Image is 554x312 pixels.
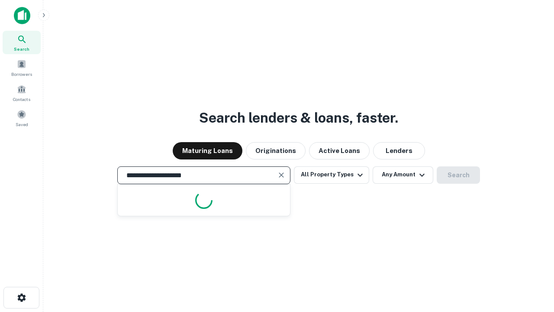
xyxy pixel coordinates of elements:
[3,81,41,104] a: Contacts
[173,142,242,159] button: Maturing Loans
[275,169,287,181] button: Clear
[309,142,370,159] button: Active Loans
[11,71,32,78] span: Borrowers
[373,142,425,159] button: Lenders
[13,96,30,103] span: Contacts
[511,243,554,284] iframe: Chat Widget
[3,31,41,54] a: Search
[14,7,30,24] img: capitalize-icon.png
[373,166,433,184] button: Any Amount
[246,142,306,159] button: Originations
[3,106,41,130] a: Saved
[3,56,41,79] a: Borrowers
[294,166,369,184] button: All Property Types
[14,45,29,52] span: Search
[16,121,28,128] span: Saved
[199,107,398,128] h3: Search lenders & loans, faster.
